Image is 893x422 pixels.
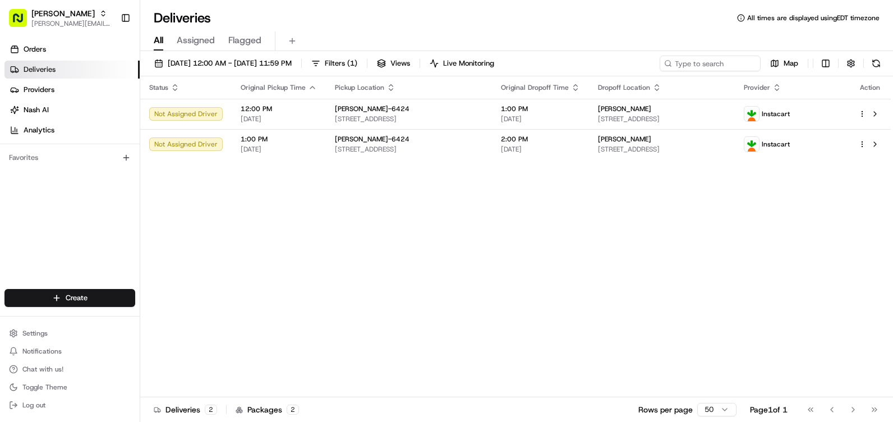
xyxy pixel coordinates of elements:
[112,190,136,199] span: Pylon
[7,158,90,178] a: 📗Knowledge Base
[24,65,56,75] span: Deliveries
[154,9,211,27] h1: Deliveries
[784,58,798,68] span: Map
[24,105,49,115] span: Nash AI
[744,137,759,152] img: profile_instacart_ahold_partner.png
[4,149,135,167] div: Favorites
[241,104,317,113] span: 12:00 PM
[501,83,569,92] span: Original Dropoff Time
[38,118,142,127] div: We're available if you need us!
[868,56,884,71] button: Refresh
[501,145,580,154] span: [DATE]
[335,135,409,144] span: [PERSON_NAME]-6424
[443,58,494,68] span: Live Monitoring
[325,58,357,68] span: Filters
[598,145,726,154] span: [STREET_ADDRESS]
[154,34,163,47] span: All
[4,61,140,79] a: Deliveries
[236,404,299,415] div: Packages
[660,56,761,71] input: Type to search
[762,140,790,149] span: Instacart
[11,11,34,34] img: Nash
[22,401,45,410] span: Log out
[149,83,168,92] span: Status
[22,329,48,338] span: Settings
[744,83,770,92] span: Provider
[11,107,31,127] img: 1736555255976-a54dd68f-1ca7-489b-9aae-adbdc363a1c4
[335,104,409,113] span: [PERSON_NAME]-6424
[750,404,788,415] div: Page 1 of 1
[22,383,67,392] span: Toggle Theme
[598,135,651,144] span: [PERSON_NAME]
[241,135,317,144] span: 1:00 PM
[24,44,46,54] span: Orders
[31,19,112,28] button: [PERSON_NAME][EMAIL_ADDRESS][PERSON_NAME][DOMAIN_NAME]
[762,109,790,118] span: Instacart
[191,111,204,124] button: Start new chat
[335,145,483,154] span: [STREET_ADDRESS]
[29,72,185,84] input: Clear
[744,107,759,121] img: profile_instacart_ahold_partner.png
[501,135,580,144] span: 2:00 PM
[306,56,362,71] button: Filters(1)
[4,379,135,395] button: Toggle Theme
[287,405,299,415] div: 2
[4,343,135,359] button: Notifications
[638,404,693,415] p: Rows per page
[38,107,184,118] div: Start new chat
[149,56,297,71] button: [DATE] 12:00 AM - [DATE] 11:59 PM
[4,4,116,31] button: [PERSON_NAME][PERSON_NAME][EMAIL_ADDRESS][PERSON_NAME][DOMAIN_NAME]
[4,361,135,377] button: Chat with us!
[22,365,63,374] span: Chat with us!
[11,164,20,173] div: 📗
[335,114,483,123] span: [STREET_ADDRESS]
[598,104,651,113] span: [PERSON_NAME]
[747,13,880,22] span: All times are displayed using EDT timezone
[4,397,135,413] button: Log out
[765,56,803,71] button: Map
[241,83,306,92] span: Original Pickup Time
[372,56,415,71] button: Views
[4,289,135,307] button: Create
[106,163,180,174] span: API Documentation
[66,293,88,303] span: Create
[347,58,357,68] span: ( 1 )
[22,347,62,356] span: Notifications
[79,190,136,199] a: Powered byPylon
[31,8,95,19] button: [PERSON_NAME]
[4,40,140,58] a: Orders
[11,45,204,63] p: Welcome 👋
[22,163,86,174] span: Knowledge Base
[90,158,185,178] a: 💻API Documentation
[4,121,140,139] a: Analytics
[241,145,317,154] span: [DATE]
[24,85,54,95] span: Providers
[241,114,317,123] span: [DATE]
[390,58,410,68] span: Views
[95,164,104,173] div: 💻
[858,83,882,92] div: Action
[4,101,140,119] a: Nash AI
[335,83,384,92] span: Pickup Location
[598,114,726,123] span: [STREET_ADDRESS]
[501,104,580,113] span: 1:00 PM
[24,125,54,135] span: Analytics
[168,58,292,68] span: [DATE] 12:00 AM - [DATE] 11:59 PM
[154,404,217,415] div: Deliveries
[598,83,650,92] span: Dropoff Location
[425,56,499,71] button: Live Monitoring
[4,81,140,99] a: Providers
[228,34,261,47] span: Flagged
[4,325,135,341] button: Settings
[501,114,580,123] span: [DATE]
[177,34,215,47] span: Assigned
[205,405,217,415] div: 2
